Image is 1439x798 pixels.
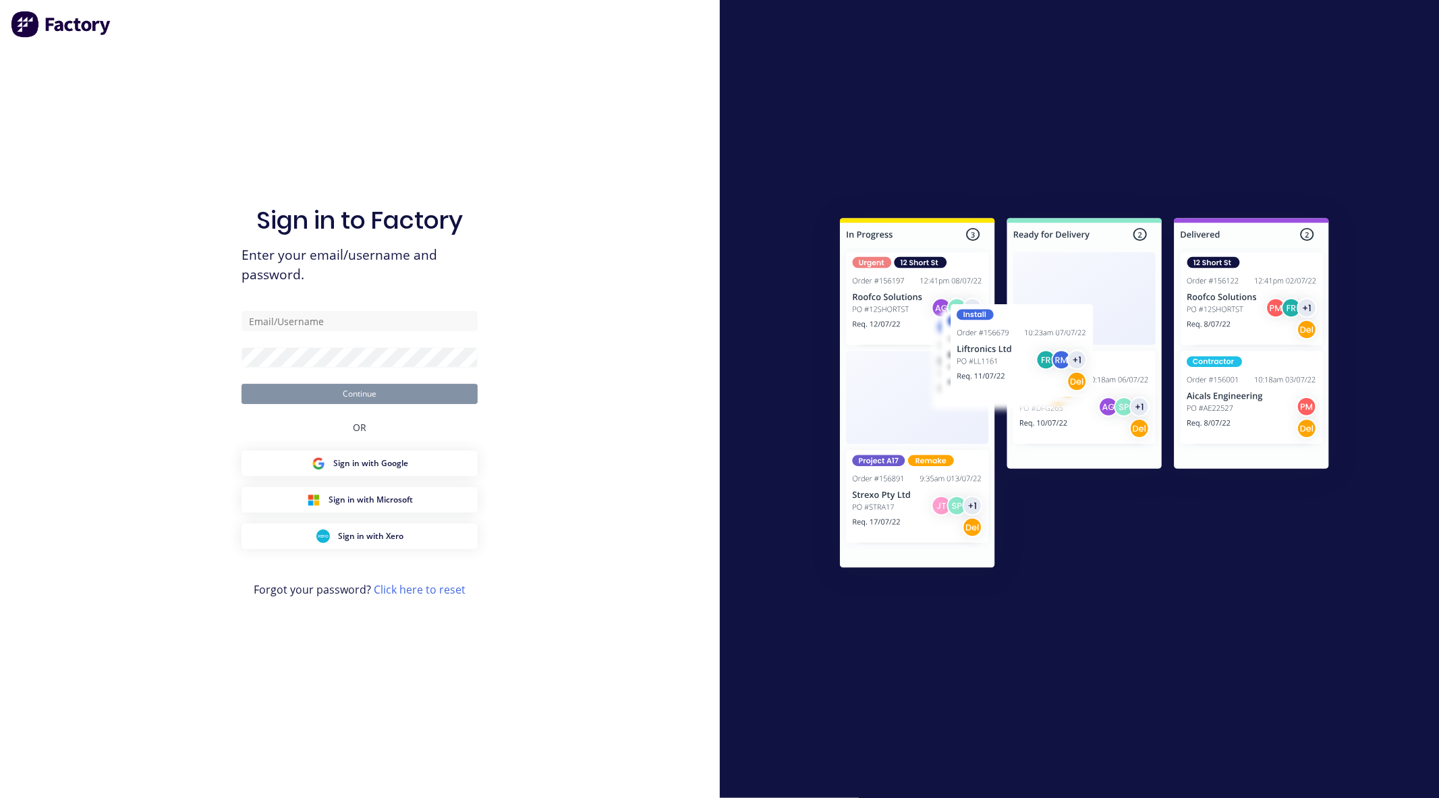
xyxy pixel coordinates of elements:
button: Microsoft Sign inSign in with Microsoft [242,487,478,513]
span: Sign in with Microsoft [329,494,413,506]
span: Sign in with Google [333,457,408,469]
button: Xero Sign inSign in with Xero [242,523,478,549]
a: Click here to reset [374,582,465,597]
img: Sign in [810,191,1359,600]
span: Forgot your password? [254,581,465,598]
button: Continue [242,384,478,404]
h1: Sign in to Factory [256,206,463,235]
img: Google Sign in [312,457,325,470]
span: Enter your email/username and password. [242,246,478,285]
img: Microsoft Sign in [307,493,320,507]
span: Sign in with Xero [338,530,403,542]
img: Xero Sign in [316,530,330,543]
img: Factory [11,11,112,38]
input: Email/Username [242,311,478,331]
button: Google Sign inSign in with Google [242,451,478,476]
div: OR [353,404,366,451]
